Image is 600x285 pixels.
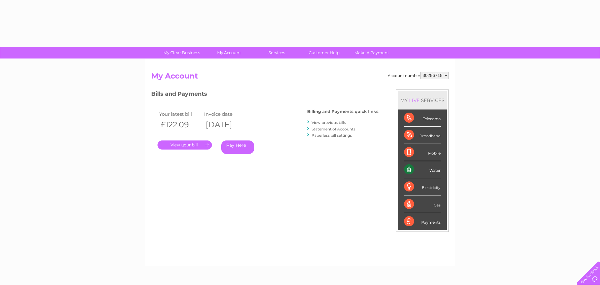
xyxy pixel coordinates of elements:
td: Invoice date [202,110,247,118]
a: Services [251,47,302,59]
a: View previous bills [312,120,346,125]
div: LIVE [408,97,421,103]
a: Statement of Accounts [312,127,355,131]
a: My Account [203,47,255,59]
div: Broadband [404,127,441,144]
div: Account number [388,72,449,79]
a: Make A Payment [346,47,397,59]
a: Customer Help [298,47,350,59]
a: . [157,140,212,150]
a: My Clear Business [156,47,207,59]
a: Paperless bill settings [312,133,352,138]
h2: My Account [151,72,449,84]
th: [DATE] [202,118,247,131]
div: MY SERVICES [398,91,447,109]
th: £122.09 [157,118,202,131]
div: Water [404,161,441,178]
div: Mobile [404,144,441,161]
h4: Billing and Payments quick links [307,109,378,114]
div: Gas [404,196,441,213]
div: Telecoms [404,109,441,127]
a: Pay Here [221,140,254,154]
td: Your latest bill [157,110,202,118]
div: Electricity [404,178,441,196]
div: Payments [404,213,441,230]
h3: Bills and Payments [151,89,378,100]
